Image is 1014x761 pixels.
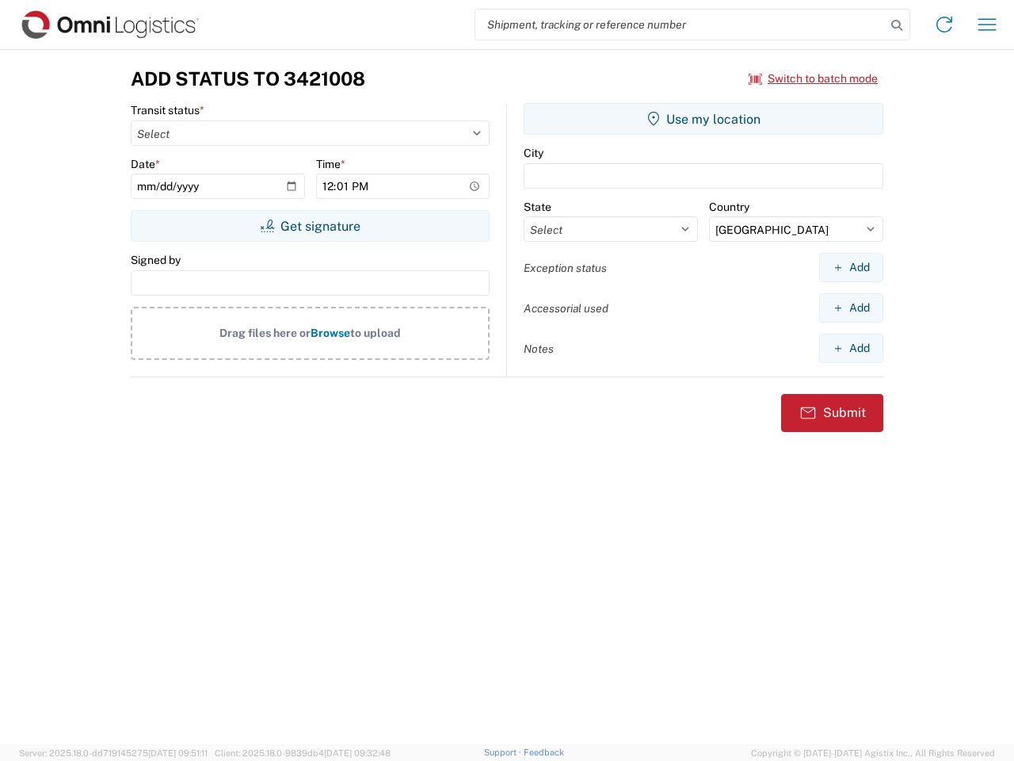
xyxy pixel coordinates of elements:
label: Accessorial used [524,301,608,315]
span: Browse [311,327,350,339]
button: Use my location [524,103,883,135]
span: Copyright © [DATE]-[DATE] Agistix Inc., All Rights Reserved [751,746,995,760]
label: Time [316,157,345,171]
span: [DATE] 09:32:48 [324,748,391,758]
span: Server: 2025.18.0-dd719145275 [19,748,208,758]
label: State [524,200,551,214]
span: [DATE] 09:51:11 [148,748,208,758]
label: Notes [524,342,554,356]
span: Client: 2025.18.0-9839db4 [215,748,391,758]
label: Transit status [131,103,204,117]
button: Add [819,253,883,282]
label: Signed by [131,253,181,267]
button: Submit [781,394,883,432]
h3: Add Status to 3421008 [131,67,365,90]
label: Exception status [524,261,607,275]
label: Country [709,200,749,214]
span: to upload [350,327,401,339]
label: Date [131,157,160,171]
button: Add [819,334,883,363]
a: Feedback [524,748,564,757]
input: Shipment, tracking or reference number [475,10,886,40]
a: Support [484,748,524,757]
button: Switch to batch mode [749,66,878,92]
label: City [524,146,543,160]
button: Get signature [131,210,490,242]
span: Drag files here or [219,327,311,339]
button: Add [819,293,883,323]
